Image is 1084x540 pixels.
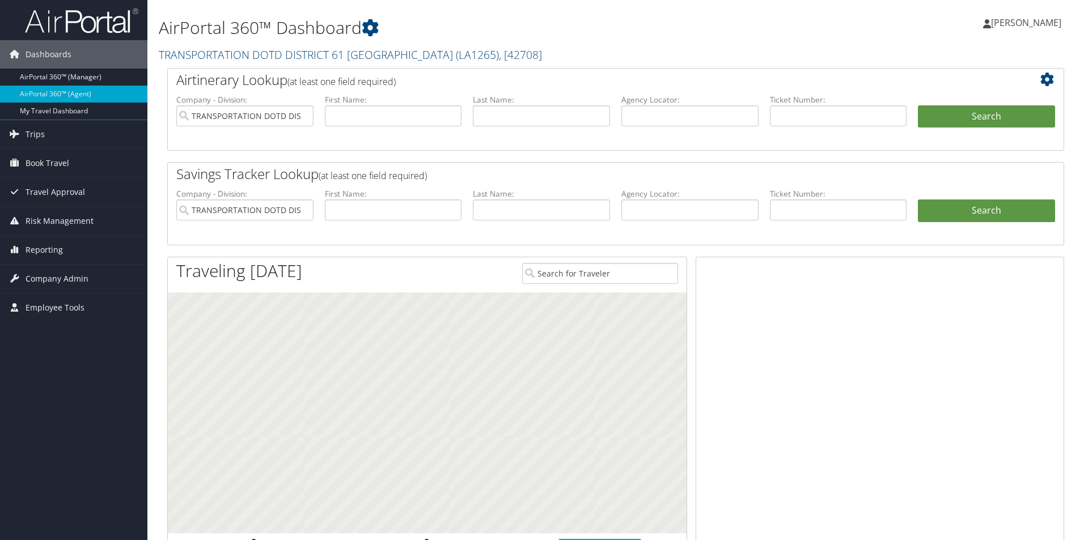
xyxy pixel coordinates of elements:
label: Agency Locator: [621,94,759,105]
label: Agency Locator: [621,188,759,199]
span: ( LA1265 ) [456,47,499,62]
label: First Name: [325,94,462,105]
span: Risk Management [26,207,94,235]
label: Company - Division: [176,94,314,105]
span: Employee Tools [26,294,84,322]
label: First Name: [325,188,462,199]
span: Book Travel [26,149,69,177]
span: Company Admin [26,265,88,293]
button: Search [918,105,1055,128]
h1: Traveling [DATE] [176,259,302,283]
span: Reporting [26,236,63,264]
label: Last Name: [473,188,610,199]
span: (at least one field required) [287,75,396,88]
h1: AirPortal 360™ Dashboard [159,16,768,40]
h2: Savings Tracker Lookup [176,164,980,184]
span: , [ 42708 ] [499,47,542,62]
a: TRANSPORTATION DOTD DISTRICT 61 [GEOGRAPHIC_DATA] [159,47,542,62]
label: Ticket Number: [770,188,907,199]
span: [PERSON_NAME] [991,16,1061,29]
span: Dashboards [26,40,71,69]
label: Company - Division: [176,188,314,199]
a: [PERSON_NAME] [983,6,1073,40]
label: Last Name: [473,94,610,105]
h2: Airtinerary Lookup [176,70,980,90]
input: search accounts [176,199,314,220]
span: Trips [26,120,45,148]
span: Travel Approval [26,178,85,206]
a: Search [918,199,1055,222]
label: Ticket Number: [770,94,907,105]
img: airportal-logo.png [25,7,138,34]
span: (at least one field required) [319,169,427,182]
input: Search for Traveler [522,263,678,284]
